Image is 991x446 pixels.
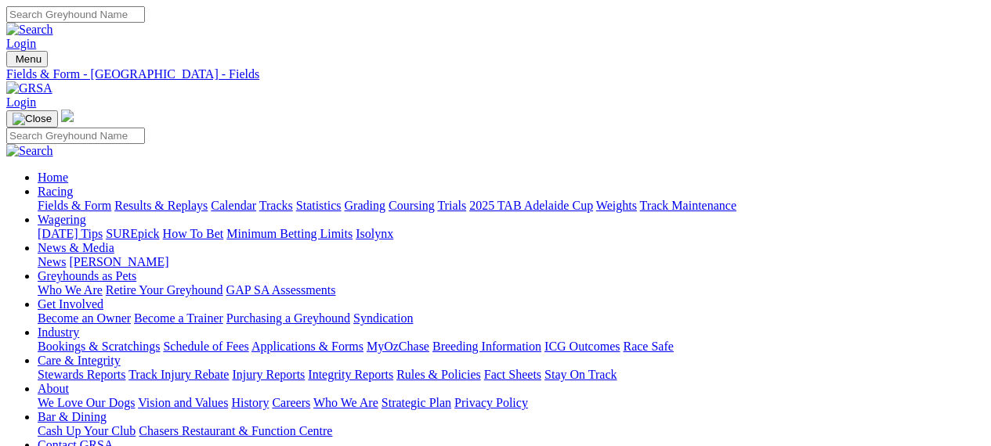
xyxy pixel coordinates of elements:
img: logo-grsa-white.png [61,110,74,122]
a: Fact Sheets [484,368,541,381]
a: [DATE] Tips [38,227,103,240]
div: Get Involved [38,311,985,326]
div: About [38,396,985,410]
a: Get Involved [38,297,103,311]
a: Become a Trainer [134,311,223,325]
a: Who We Are [313,396,378,409]
a: How To Bet [163,227,224,240]
a: Fields & Form - [GEOGRAPHIC_DATA] - Fields [6,67,985,81]
img: GRSA [6,81,52,95]
a: Racing [38,185,73,198]
a: Results & Replays [114,199,208,212]
a: Care & Integrity [38,354,121,367]
a: Bar & Dining [38,410,107,423]
a: Industry [38,326,79,339]
a: SUREpick [106,227,159,240]
a: Privacy Policy [454,396,528,409]
a: News [38,255,66,268]
a: Greyhounds as Pets [38,269,136,282]
a: Wagering [38,213,86,226]
a: Home [38,171,68,184]
a: Stewards Reports [38,368,125,381]
a: Cash Up Your Club [38,424,136,437]
div: Wagering [38,227,985,241]
a: About [38,382,69,395]
input: Search [6,128,145,144]
a: Purchasing a Greyhound [226,311,350,325]
div: News & Media [38,255,985,269]
a: Applications & Forms [251,340,363,353]
a: Trials [437,199,466,212]
a: Retire Your Greyhound [106,283,223,297]
a: GAP SA Assessments [226,283,336,297]
img: Search [6,23,53,37]
a: Grading [345,199,385,212]
a: Weights [596,199,637,212]
a: Tracks [259,199,293,212]
a: Injury Reports [232,368,305,381]
a: Statistics [296,199,342,212]
a: Calendar [211,199,256,212]
a: [PERSON_NAME] [69,255,168,268]
a: Schedule of Fees [163,340,248,353]
a: We Love Our Dogs [38,396,135,409]
a: 2025 TAB Adelaide Cup [469,199,593,212]
a: MyOzChase [367,340,429,353]
img: Search [6,144,53,158]
input: Search [6,6,145,23]
div: Racing [38,199,985,213]
a: Strategic Plan [382,396,451,409]
a: Chasers Restaurant & Function Centre [139,424,332,437]
a: Login [6,95,36,109]
a: News & Media [38,241,114,254]
div: Bar & Dining [38,424,985,438]
a: Rules & Policies [396,368,481,381]
a: History [231,396,269,409]
a: Vision and Values [138,396,228,409]
a: Isolynx [356,227,393,240]
a: Fields & Form [38,199,111,212]
a: ICG Outcomes [544,340,620,353]
button: Toggle navigation [6,51,48,67]
a: Race Safe [623,340,673,353]
a: Track Injury Rebate [128,368,229,381]
div: Industry [38,340,985,354]
button: Toggle navigation [6,110,58,128]
a: Integrity Reports [308,368,393,381]
a: Stay On Track [544,368,617,381]
img: Close [13,113,52,125]
a: Bookings & Scratchings [38,340,160,353]
a: Login [6,37,36,50]
a: Coursing [389,199,435,212]
a: Who We Are [38,283,103,297]
div: Care & Integrity [38,368,985,382]
div: Greyhounds as Pets [38,283,985,297]
span: Menu [16,53,42,65]
a: Minimum Betting Limits [226,227,353,240]
a: Careers [272,396,310,409]
a: Breeding Information [432,340,541,353]
a: Become an Owner [38,311,131,325]
a: Track Maintenance [640,199,736,212]
a: Syndication [353,311,413,325]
